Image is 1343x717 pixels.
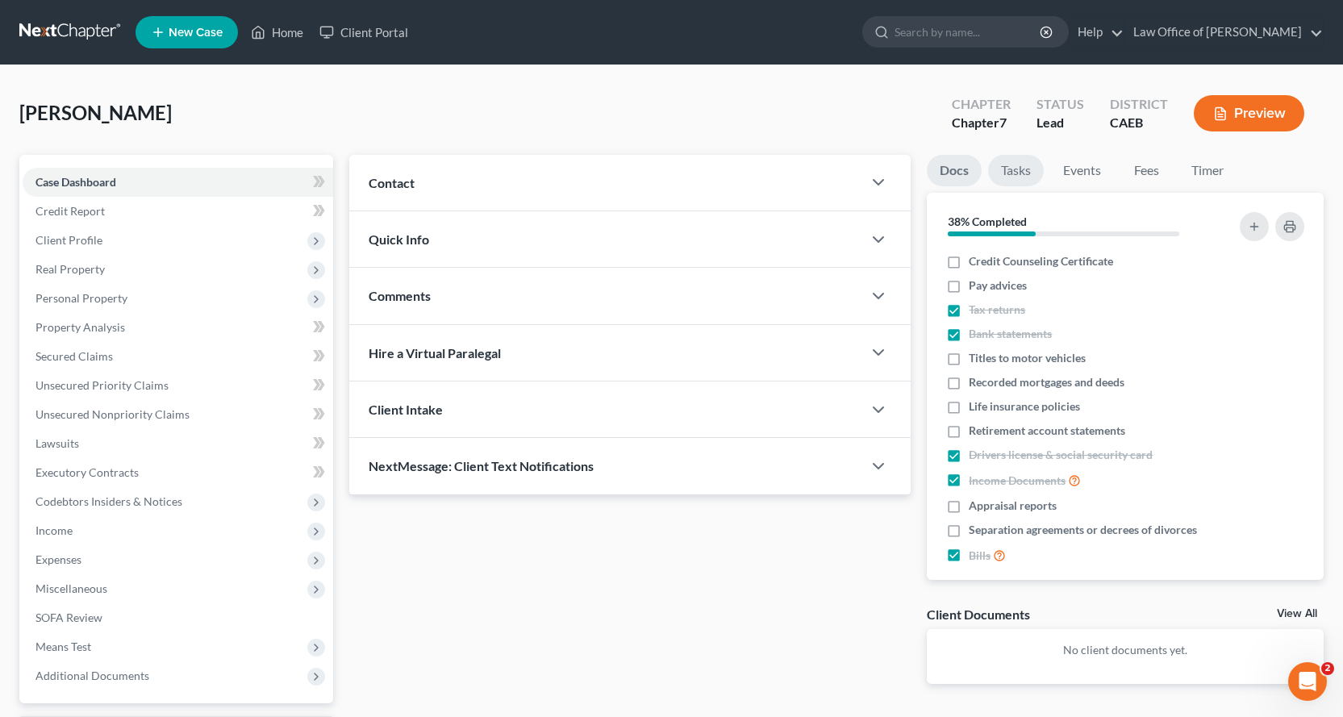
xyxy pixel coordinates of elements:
a: SOFA Review [23,603,333,632]
span: 2 [1321,662,1334,675]
span: Secured Claims [35,349,113,363]
span: Comments [369,288,431,303]
span: SOFA Review [35,611,102,624]
span: Income [35,523,73,537]
a: Property Analysis [23,313,333,342]
input: Search by name... [895,17,1042,47]
a: Timer [1178,155,1237,186]
span: Quick Info [369,231,429,247]
span: Client Intake [369,402,443,417]
div: Lead [1036,114,1084,132]
span: Executory Contracts [35,465,139,479]
span: Appraisal reports [969,498,1057,514]
span: NextMessage: Client Text Notifications [369,458,594,473]
strong: 38% Completed [948,215,1027,228]
span: Codebtors Insiders & Notices [35,494,182,508]
span: Real Property [35,262,105,276]
span: Retirement account statements [969,423,1125,439]
span: Property Analysis [35,320,125,334]
a: Client Portal [311,18,416,47]
button: Preview [1194,95,1304,131]
div: Chapter [952,95,1011,114]
span: Recorded mortgages and deeds [969,374,1124,390]
span: Credit Report [35,204,105,218]
div: CAEB [1110,114,1168,132]
span: Unsecured Priority Claims [35,378,169,392]
span: Titles to motor vehicles [969,350,1086,366]
span: Drivers license & social security card [969,447,1153,463]
span: Expenses [35,552,81,566]
span: Tax returns [969,302,1025,318]
div: Client Documents [927,606,1030,623]
span: 7 [999,115,1007,130]
a: Lawsuits [23,429,333,458]
a: Case Dashboard [23,168,333,197]
span: Lawsuits [35,436,79,450]
span: Personal Property [35,291,127,305]
span: Pay advices [969,277,1027,294]
a: Docs [927,155,982,186]
span: Separation agreements or decrees of divorces [969,522,1197,538]
a: Fees [1120,155,1172,186]
span: Income Documents [969,473,1066,489]
a: Unsecured Nonpriority Claims [23,400,333,429]
span: Credit Counseling Certificate [969,253,1113,269]
span: [PERSON_NAME] [19,101,172,124]
a: Credit Report [23,197,333,226]
span: Client Profile [35,233,102,247]
span: Case Dashboard [35,175,116,189]
p: No client documents yet. [940,642,1311,658]
a: Help [1070,18,1124,47]
div: Chapter [952,114,1011,132]
div: District [1110,95,1168,114]
span: New Case [169,27,223,39]
span: Additional Documents [35,669,149,682]
a: View All [1277,608,1317,619]
span: Contact [369,175,415,190]
span: Hire a Virtual Paralegal [369,345,501,361]
a: Secured Claims [23,342,333,371]
a: Events [1050,155,1114,186]
span: Miscellaneous [35,582,107,595]
a: Home [243,18,311,47]
span: Bank statements [969,326,1052,342]
a: Tasks [988,155,1044,186]
a: Law Office of [PERSON_NAME] [1125,18,1323,47]
span: Unsecured Nonpriority Claims [35,407,190,421]
a: Unsecured Priority Claims [23,371,333,400]
span: Life insurance policies [969,398,1080,415]
span: Means Test [35,640,91,653]
span: Bills [969,548,991,564]
a: Executory Contracts [23,458,333,487]
div: Status [1036,95,1084,114]
iframe: Intercom live chat [1288,662,1327,701]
